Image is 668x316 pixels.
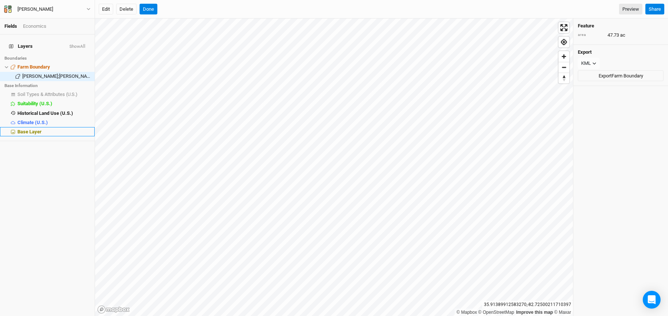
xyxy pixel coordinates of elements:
button: Zoom in [559,51,569,62]
span: Historical Land Use (U.S.) [17,110,73,116]
span: Layers [9,43,33,49]
a: Improve this map [516,310,553,315]
div: NICHOLS, TIMOTHY R.;KORNEGAY, BARBARA [22,73,90,79]
button: Edit [99,4,113,15]
div: Soil Types & Attributes (U.S.) [17,92,90,97]
div: [PERSON_NAME] [17,6,53,13]
button: Delete [116,4,137,15]
div: Climate (U.S.) [17,120,90,126]
div: area [578,32,604,38]
h4: Feature [578,23,664,29]
div: Open Intercom Messenger [643,291,661,309]
div: Base Layer [17,129,90,135]
button: KML [578,58,600,69]
button: Done [140,4,157,15]
span: Soil Types & Attributes (U.S.) [17,92,78,97]
a: Mapbox [456,310,477,315]
div: KML [581,60,591,67]
span: ac [620,32,625,39]
div: Suitability (U.S.) [17,101,90,107]
a: Mapbox logo [97,305,130,314]
span: Suitability (U.S.) [17,101,52,106]
button: ExportFarm Boundary [578,70,664,82]
div: Farm Boundary [17,64,90,70]
span: Climate (U.S.) [17,120,48,125]
a: Maxar [554,310,571,315]
span: Base Layer [17,129,42,134]
button: Zoom out [559,62,569,73]
button: Enter fullscreen [559,22,569,33]
h4: Export [578,49,664,55]
span: [PERSON_NAME];[PERSON_NAME] [22,73,95,79]
div: Economics [23,23,46,30]
div: Tim Nichols [17,6,53,13]
a: Fields [4,23,17,29]
div: 47.73 [578,32,664,39]
span: Farm Boundary [17,64,50,70]
button: Find my location [559,37,569,47]
button: Share [645,4,664,15]
button: [PERSON_NAME] [4,5,91,13]
div: 35.91389912583270 , -82.72500211710397 [482,301,573,309]
canvas: Map [95,19,573,316]
button: Reset bearing to north [559,73,569,83]
div: Historical Land Use (U.S.) [17,110,90,116]
a: Preview [619,4,642,15]
button: ShowAll [69,44,86,49]
a: OpenStreetMap [478,310,514,315]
